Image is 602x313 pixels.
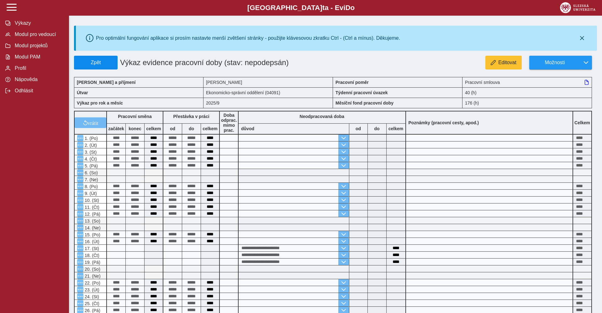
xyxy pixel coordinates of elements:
[77,156,83,162] button: Menu
[77,252,83,258] button: Menu
[13,65,64,71] span: Profil
[83,280,100,285] span: 22. (Po)
[77,273,83,279] button: Menu
[345,4,350,12] span: D
[77,176,83,182] button: Menu
[462,98,592,108] div: 176 (h)
[574,120,590,125] b: Celkem
[83,163,98,168] span: 5. (Pá)
[83,170,98,175] span: 6. (So)
[83,308,100,313] span: 26. (Pá)
[13,54,64,60] span: Modul PAM
[118,56,292,69] h1: Výkaz evidence pracovní doby (stav: nepodepsán)
[13,77,64,82] span: Nápověda
[83,156,97,162] span: 4. (Čt)
[83,260,100,265] span: 19. (Pá)
[163,126,182,131] b: od
[406,120,482,125] b: Poznámky (pracovní cesty, apod.)
[83,287,99,292] span: 23. (Út)
[77,90,88,95] b: Útvar
[335,80,369,85] b: Pracovní poměr
[335,100,393,105] b: Měsíční fond pracovní doby
[77,183,83,189] button: Menu
[77,190,83,196] button: Menu
[96,35,400,41] div: Pro optimální fungování aplikace si prosím nastavte menší zvětšení stránky - použijte klávesovou ...
[77,286,83,293] button: Menu
[322,4,325,12] span: t
[77,211,83,217] button: Menu
[83,246,99,251] span: 17. (St)
[300,114,344,119] b: Neodpracovaná doba
[77,280,83,286] button: Menu
[560,2,595,13] img: logo_web_su.png
[77,293,83,300] button: Menu
[77,149,83,155] button: Menu
[203,98,333,108] div: 2025/9
[221,113,237,133] b: Doba odprac. mimo prac.
[83,232,100,237] span: 15. (Po)
[83,177,98,182] span: 7. (Ne)
[241,126,254,131] b: důvod
[77,60,115,65] span: Zpět
[83,218,100,223] span: 13. (So)
[349,126,367,131] b: od
[77,218,83,224] button: Menu
[83,239,99,244] span: 16. (Út)
[77,300,83,306] button: Menu
[13,32,64,37] span: Modul pro vedoucí
[77,100,123,105] b: Výkaz pro rok a měsíc
[83,198,99,203] span: 10. (St)
[83,253,99,258] span: 18. (Čt)
[75,117,106,128] button: vrátit
[83,150,97,155] span: 3. (St)
[83,205,99,210] span: 11. (Čt)
[485,56,522,69] button: Editovat
[351,4,355,12] span: o
[13,88,64,94] span: Odhlásit
[77,259,83,265] button: Menu
[77,162,83,169] button: Menu
[83,191,97,196] span: 9. (Út)
[74,56,118,69] button: Zpět
[77,238,83,244] button: Menu
[13,43,64,49] span: Modul projektů
[77,80,135,85] b: [PERSON_NAME] a příjmení
[77,266,83,272] button: Menu
[77,204,83,210] button: Menu
[126,126,144,131] b: konec
[77,224,83,231] button: Menu
[83,267,100,272] span: 20. (So)
[118,114,151,119] b: Pracovní směna
[83,225,101,230] span: 14. (Ne)
[83,294,99,299] span: 24. (St)
[13,20,64,26] span: Výkazy
[107,126,125,131] b: začátek
[83,301,99,306] span: 25. (Čt)
[77,135,83,141] button: Menu
[83,143,97,148] span: 2. (Út)
[145,126,163,131] b: celkem
[19,4,583,12] b: [GEOGRAPHIC_DATA] a - Evi
[368,126,386,131] b: do
[462,87,592,98] div: 40 (h)
[335,90,388,95] b: Týdenní pracovní úvazek
[88,120,98,125] span: vrátit
[535,60,575,65] span: Možnosti
[77,231,83,238] button: Menu
[203,87,333,98] div: Ekonomicko-správní oddělení (04091)
[529,56,580,69] button: Možnosti
[83,184,98,189] span: 8. (Po)
[462,77,592,87] div: Pracovní smlouva
[77,142,83,148] button: Menu
[498,60,516,65] span: Editovat
[203,77,333,87] div: [PERSON_NAME]
[83,212,100,217] span: 12. (Pá)
[83,136,98,141] span: 1. (Po)
[201,126,219,131] b: celkem
[77,169,83,176] button: Menu
[83,274,101,279] span: 21. (Ne)
[182,126,201,131] b: do
[173,114,209,119] b: Přestávka v práci
[387,126,405,131] b: celkem
[77,197,83,203] button: Menu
